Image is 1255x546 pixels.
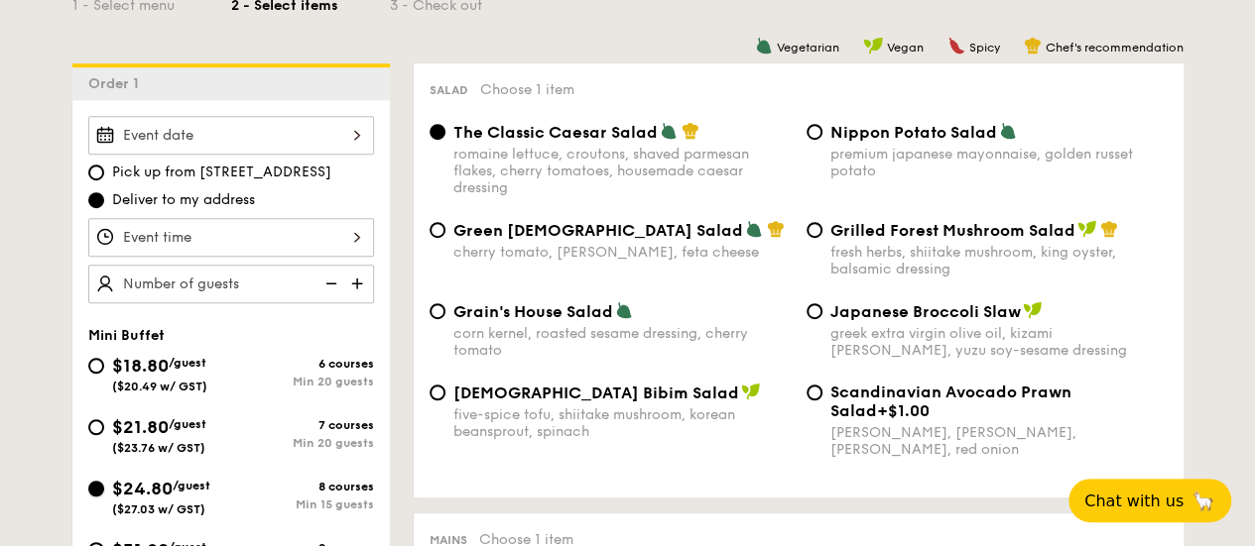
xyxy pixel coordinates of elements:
[88,327,165,344] span: Mini Buffet
[169,356,206,370] span: /guest
[112,380,207,393] span: ($20.49 w/ GST)
[169,417,206,431] span: /guest
[807,124,822,140] input: Nippon Potato Saladpremium japanese mayonnaise, golden russet potato
[1084,491,1184,510] span: Chat with us
[830,302,1021,321] span: Japanese Broccoli Slaw
[767,220,785,238] img: icon-chef-hat.a58ddaea.svg
[453,221,743,240] span: Green [DEMOGRAPHIC_DATA] Salad
[88,164,104,180] input: Pick up from [STREET_ADDRESS]
[453,325,791,359] div: corn kernel, roasted sesame dressing, cherry tomato
[231,436,374,450] div: Min 20 guests
[830,244,1168,277] div: fresh herbs, shiitake mushroom, king oyster, balsamic dressing
[807,303,822,319] input: Japanese Broccoli Slawgreek extra virgin olive oil, kizami [PERSON_NAME], yuzu soy-sesame dressing
[830,123,997,142] span: Nippon Potato Salad
[1024,37,1042,55] img: icon-chef-hat.a58ddaea.svg
[88,481,104,496] input: $24.80/guest($27.03 w/ GST)8 coursesMin 15 guests
[1100,220,1118,238] img: icon-chef-hat.a58ddaea.svg
[1192,490,1215,512] span: 🦙
[830,221,1075,240] span: Grilled Forest Mushroom Salad
[314,265,344,302] img: icon-reduce.1d2dbef1.svg
[88,218,374,257] input: Event time
[88,358,104,374] input: $18.80/guest($20.49 w/ GST)6 coursesMin 20 guests
[231,497,374,511] div: Min 15 guests
[777,41,839,55] span: Vegetarian
[112,502,205,516] span: ($27.03 w/ GST)
[88,419,104,435] input: $21.80/guest($23.76 w/ GST)7 coursesMin 20 guests
[88,265,374,303] input: Number of guests
[430,303,445,319] input: Grain's House Saladcorn kernel, roasted sesame dressing, cherry tomato
[453,244,791,261] div: cherry tomato, [PERSON_NAME], feta cheese
[741,382,761,400] img: icon-vegan.f8ff3823.svg
[88,192,104,208] input: Deliver to my address
[112,163,331,182] span: Pick up from [STREET_ADDRESS]
[88,116,374,155] input: Event date
[453,123,658,142] span: The Classic Caesar Salad
[615,301,633,319] img: icon-vegetarian.fe4039eb.svg
[231,480,374,493] div: 8 courses
[173,479,210,492] span: /guest
[1046,41,1184,55] span: Chef's recommendation
[999,122,1017,140] img: icon-vegetarian.fe4039eb.svg
[877,401,930,420] span: +$1.00
[863,37,883,55] img: icon-vegan.f8ff3823.svg
[112,190,255,210] span: Deliver to my address
[1077,220,1097,238] img: icon-vegan.f8ff3823.svg
[231,375,374,388] div: Min 20 guests
[453,383,739,402] span: [DEMOGRAPHIC_DATA] Bibim Salad
[344,265,374,302] img: icon-add.58712e84.svg
[830,146,1168,179] div: premium japanese mayonnaise, golden russet potato
[947,37,965,55] img: icon-spicy.37a8142b.svg
[430,124,445,140] input: The Classic Caesar Saladromaine lettuce, croutons, shaved parmesan flakes, cherry tomatoes, house...
[1023,301,1043,319] img: icon-vegan.f8ff3823.svg
[453,146,791,196] div: romaine lettuce, croutons, shaved parmesan flakes, cherry tomatoes, housemade caesar dressing
[755,37,773,55] img: icon-vegetarian.fe4039eb.svg
[660,122,678,140] img: icon-vegetarian.fe4039eb.svg
[112,355,169,377] span: $18.80
[430,222,445,238] input: Green [DEMOGRAPHIC_DATA] Saladcherry tomato, [PERSON_NAME], feta cheese
[430,83,468,97] span: Salad
[480,81,574,98] span: Choose 1 item
[112,478,173,499] span: $24.80
[231,357,374,371] div: 6 courses
[807,222,822,238] input: Grilled Forest Mushroom Saladfresh herbs, shiitake mushroom, king oyster, balsamic dressing
[88,75,147,92] span: Order 1
[887,41,924,55] span: Vegan
[453,406,791,440] div: five-spice tofu, shiitake mushroom, korean beansprout, spinach
[830,325,1168,359] div: greek extra virgin olive oil, kizami [PERSON_NAME], yuzu soy-sesame dressing
[1068,479,1231,522] button: Chat with us🦙
[231,418,374,432] div: 7 courses
[682,122,699,140] img: icon-chef-hat.a58ddaea.svg
[969,41,1000,55] span: Spicy
[830,424,1168,458] div: [PERSON_NAME], [PERSON_NAME], [PERSON_NAME], red onion
[112,441,205,455] span: ($23.76 w/ GST)
[430,384,445,400] input: [DEMOGRAPHIC_DATA] Bibim Saladfive-spice tofu, shiitake mushroom, korean beansprout, spinach
[112,416,169,438] span: $21.80
[745,220,763,238] img: icon-vegetarian.fe4039eb.svg
[453,302,613,321] span: Grain's House Salad
[807,384,822,400] input: Scandinavian Avocado Prawn Salad+$1.00[PERSON_NAME], [PERSON_NAME], [PERSON_NAME], red onion
[830,382,1071,420] span: Scandinavian Avocado Prawn Salad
